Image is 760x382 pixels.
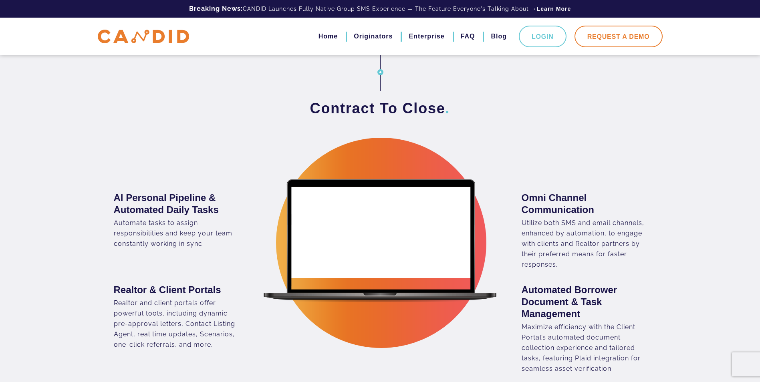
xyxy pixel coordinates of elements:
[461,30,475,43] a: FAQ
[319,30,338,43] a: Home
[491,30,507,43] a: Blog
[519,26,566,47] a: Login
[354,30,393,43] a: Originators
[522,322,647,374] div: Maximize efficiency with the Client Portal’s automated document collection experience and tailore...
[114,218,239,249] div: Automate tasks to assign responsibilities and keep your team constantly working in sync.
[537,5,571,13] a: Learn More
[189,5,243,12] b: Breaking News:
[522,192,647,216] h3: Omni Channel Communication
[522,284,647,320] h3: Automated Borrower Document & Task Management
[114,284,239,296] h3: Realtor & Client Portals
[114,99,647,118] h3: Contract To Close
[114,298,239,350] div: Realtor and client portals offer powerful tools, including dynamic pre-approval letters, Contact ...
[575,26,663,47] a: Request A Demo
[114,192,239,216] h3: AI Personal Pipeline & Automated Daily Tasks
[409,30,444,43] a: Enterprise
[446,100,450,117] span: .
[522,218,647,270] div: Utilize both SMS and email channels, enhanced by automation, to engage with clients and Realtor p...
[98,30,189,44] img: CANDID APP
